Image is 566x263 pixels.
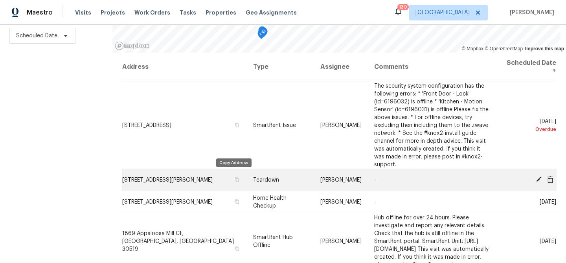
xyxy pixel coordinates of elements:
[253,195,287,209] span: Home Health Checkup
[540,199,556,205] span: [DATE]
[507,9,554,17] span: [PERSON_NAME]
[233,245,241,252] button: Copy Address
[101,9,125,17] span: Projects
[505,125,556,133] div: Overdue
[75,9,91,17] span: Visits
[206,9,236,17] span: Properties
[415,9,470,17] span: [GEOGRAPHIC_DATA]
[258,26,266,39] div: Map marker
[320,122,362,128] span: [PERSON_NAME]
[122,53,247,81] th: Address
[27,9,53,17] span: Maestro
[260,28,268,40] div: Map marker
[485,46,523,51] a: OpenStreetMap
[525,46,564,51] a: Improve this map
[253,122,296,128] span: SmartRent Issue
[134,9,170,17] span: Work Orders
[257,29,265,42] div: Map marker
[544,176,556,183] span: Cancel
[253,177,279,183] span: Teardown
[122,230,234,252] span: 1869 Appaloosa Mill Ct, [GEOGRAPHIC_DATA], [GEOGRAPHIC_DATA] 30519
[462,46,483,51] a: Mapbox
[16,32,57,40] span: Scheduled Date
[122,122,171,128] span: [STREET_ADDRESS]
[115,41,149,50] a: Mapbox homepage
[122,199,213,205] span: [STREET_ADDRESS][PERSON_NAME]
[374,83,489,167] span: The security system configuration has the following errors: * 'Front Door - Lock' (id=6196032) is...
[314,53,368,81] th: Assignee
[399,3,407,11] div: 130
[320,177,362,183] span: [PERSON_NAME]
[246,9,297,17] span: Geo Assignments
[233,121,241,128] button: Copy Address
[233,198,241,205] button: Copy Address
[505,118,556,133] span: [DATE]
[320,199,362,205] span: [PERSON_NAME]
[253,234,293,248] span: SmartRent Hub Offline
[247,53,314,81] th: Type
[368,53,498,81] th: Comments
[374,199,376,205] span: -
[122,177,213,183] span: [STREET_ADDRESS][PERSON_NAME]
[374,177,376,183] span: -
[180,10,196,15] span: Tasks
[533,176,544,183] span: Edit
[540,238,556,244] span: [DATE]
[320,238,362,244] span: [PERSON_NAME]
[498,53,557,81] th: Scheduled Date ↑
